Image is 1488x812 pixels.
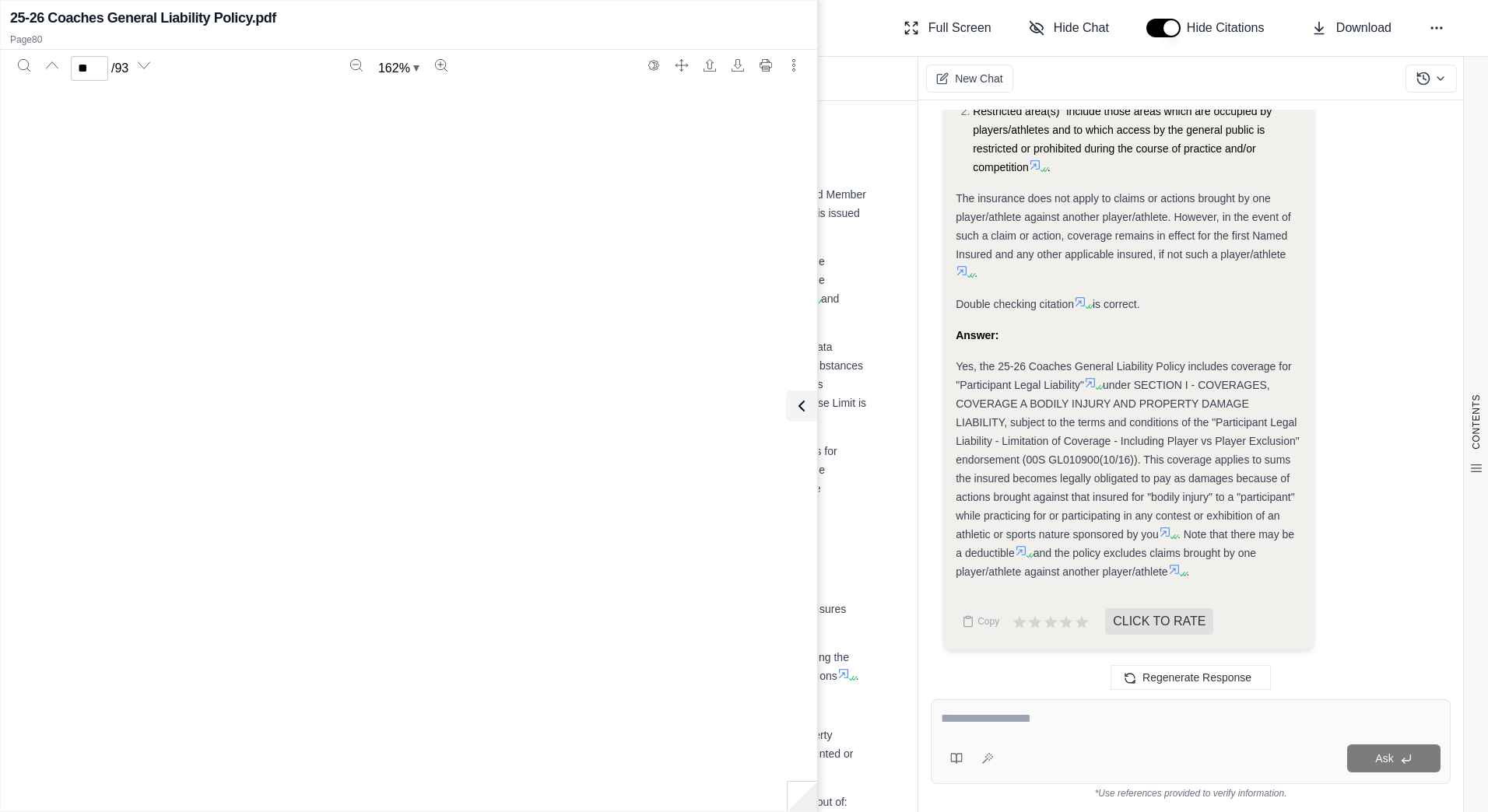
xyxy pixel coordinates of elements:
p: Page 80 [10,33,808,46]
span: Full Screen [928,19,991,37]
span: Restricted area(s)" include those areas which are occupied by players/athletes and to which acces... [973,105,1272,173]
span: Yes, the 25-26 Coaches General Liability Policy includes coverage for "Participant Legal Liability" [956,360,1291,391]
strong: Answer: [956,329,998,341]
span: to ensure it does not create unintended coverage gaps for coaches whose primary residence is not ... [128,445,837,513]
button: Zoom document [372,56,426,81]
span: . [974,267,977,279]
h2: 25-26 Coaches General Liability Policy.pdf [10,7,276,29]
span: is correct. [1093,298,1140,310]
button: New Chat [926,65,1012,93]
span: 162 % [378,59,410,78]
span: . [1187,565,1190,578]
button: Next page [132,53,156,78]
button: Open file [697,53,722,78]
span: under SECTION I - COVERAGES, COVERAGE A BODILY INJURY AND PROPERTY DAMAGE LIABILITY, subject to t... [956,379,1300,541]
button: Previous page [40,53,65,78]
button: Zoom in [429,53,454,78]
button: Full Screen [897,12,998,44]
button: Search [12,53,37,78]
span: Copy [977,615,999,628]
button: Zoom out [344,53,369,78]
span: and the policy excludes claims brought by one player/athlete against another player/athlete [956,547,1256,578]
button: Print [753,53,778,78]
button: Full screen [669,53,694,78]
span: The insurance does not apply to claims or actions brought by one player/athlete against another p... [956,192,1290,261]
button: Ask [1347,744,1441,772]
span: Download [1336,19,1391,37]
span: CONTENTS [1470,394,1483,450]
input: Enter a page number [71,56,108,81]
span: CLICK TO RATE [1105,608,1213,635]
button: Regenerate Response [1111,665,1271,690]
div: *Use references provided to verify information. [931,784,1451,800]
span: Hide Citations [1187,19,1274,37]
button: Download [725,53,750,78]
span: The Commercial General Liability Insurance Certificate appears to provide standard coverage for U... [128,188,866,238]
span: Ask [1375,752,1393,765]
span: New Chat [955,71,1002,86]
button: More actions [781,53,806,78]
span: The insurance applies to "bodily injury" and "property damage" only if caused by an "occurrence" ... [128,651,849,682]
button: Hide Chat [1023,12,1115,44]
span: . "Occurrence" means an accident, including continuous or repeated exposure to substantially the ... [208,670,837,682]
span: The policy includes several endorsements that broaden coverage, such as the Commercial General Li... [128,255,825,286]
span: The policy contains several exclusions that limit coverage, including exclusions for violation of... [128,341,833,372]
span: . The Commercial General Liability Extension Endorsement removes the exclusion for property damag... [128,274,825,305]
span: Regenerate Response [1142,671,1251,684]
span: Double checking citation [956,298,1074,310]
button: Copy [956,606,1005,637]
span: / 93 [111,59,128,78]
span: Hide Chat [1054,19,1109,37]
button: Download [1305,12,1398,44]
button: Switch to the dark theme [641,53,666,78]
span: . [856,670,859,682]
span: . [1048,161,1051,173]
span: . Note that there may be a deductible [956,528,1294,559]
